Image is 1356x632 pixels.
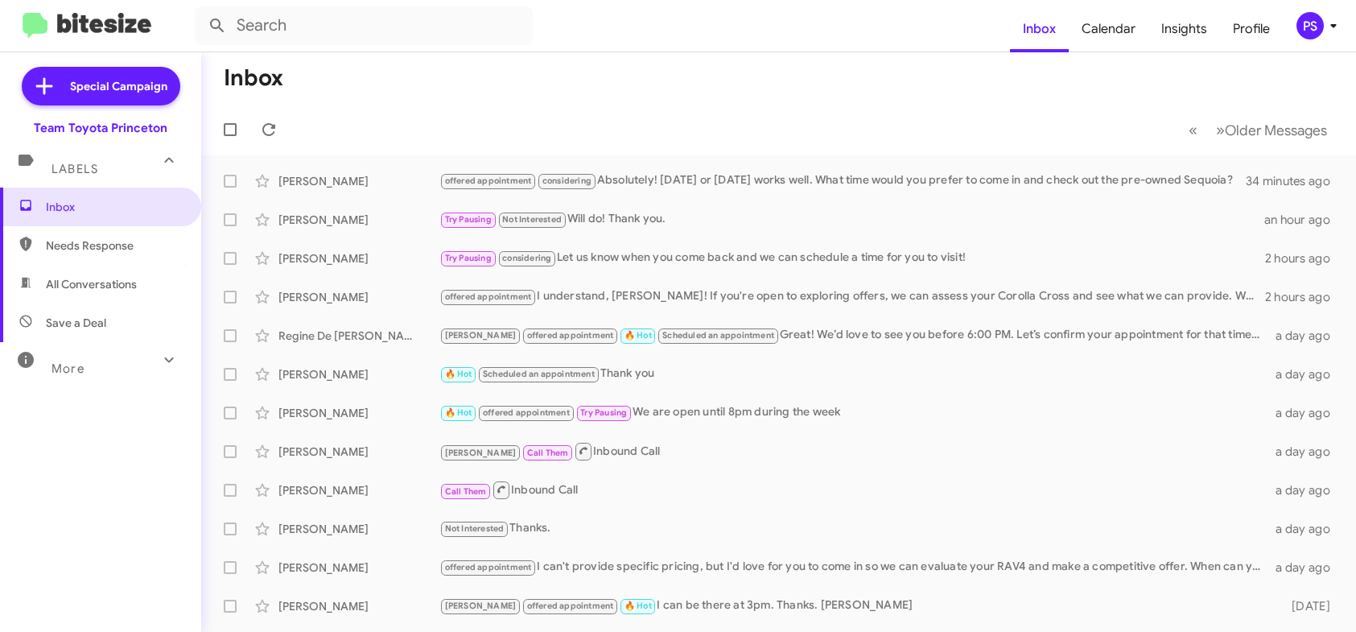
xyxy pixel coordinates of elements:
[70,78,167,94] span: Special Campaign
[1216,120,1225,140] span: »
[445,448,517,458] span: [PERSON_NAME]
[527,448,569,458] span: Call Them
[1269,328,1343,344] div: a day ago
[1296,12,1324,39] div: PS
[1010,6,1069,52] a: Inbox
[1269,366,1343,382] div: a day ago
[1269,405,1343,421] div: a day ago
[1269,521,1343,537] div: a day ago
[46,199,183,215] span: Inbox
[52,361,84,376] span: More
[445,523,505,534] span: Not Interested
[278,366,439,382] div: [PERSON_NAME]
[445,214,492,225] span: Try Pausing
[445,176,532,186] span: offered appointment
[662,330,774,341] span: Scheduled an appointment
[439,171,1247,190] div: Absolutely! [DATE] or [DATE] works well. What time would you prefer to come in and check out the ...
[439,480,1269,500] div: Inbound Call
[542,176,591,186] span: considering
[624,601,652,611] span: 🔥 Hot
[1269,560,1343,576] div: a day ago
[1220,6,1283,52] a: Profile
[445,291,532,302] span: offered appointment
[1269,482,1343,498] div: a day ago
[439,403,1269,422] div: We are open until 8pm during the week
[483,369,595,379] span: Scheduled an appointment
[1148,6,1220,52] a: Insights
[445,330,517,341] span: [PERSON_NAME]
[624,330,652,341] span: 🔥 Hot
[439,210,1264,229] div: Will do! Thank you.
[34,120,167,136] div: Team Toyota Princeton
[1180,114,1337,147] nav: Page navigation example
[22,67,180,105] a: Special Campaign
[445,407,472,418] span: 🔥 Hot
[278,328,439,344] div: Regine De [PERSON_NAME]
[483,407,570,418] span: offered appointment
[502,253,551,263] span: considering
[46,276,137,292] span: All Conversations
[278,289,439,305] div: [PERSON_NAME]
[1265,289,1343,305] div: 2 hours ago
[580,407,627,418] span: Try Pausing
[278,482,439,498] div: [PERSON_NAME]
[527,601,614,611] span: offered appointment
[502,214,562,225] span: Not Interested
[1265,250,1343,266] div: 2 hours ago
[439,249,1265,267] div: Let us know when you come back and we can schedule a time for you to visit!
[224,65,283,91] h1: Inbox
[439,326,1269,345] div: Great! We’d love to see you before 6:00 PM. Let’s confirm your appointment for that time. Looking...
[278,444,439,460] div: [PERSON_NAME]
[445,253,492,263] span: Try Pausing
[278,521,439,537] div: [PERSON_NAME]
[52,162,98,176] span: Labels
[439,558,1269,576] div: I can't provide specific pricing, but I'd love for you to come in so we can evaluate your RAV4 an...
[1269,598,1343,614] div: [DATE]
[445,486,487,497] span: Call Them
[1189,120,1197,140] span: «
[278,250,439,266] div: [PERSON_NAME]
[439,441,1269,461] div: Inbound Call
[278,560,439,576] div: [PERSON_NAME]
[439,287,1265,306] div: I understand, [PERSON_NAME]! If you're open to exploring offers, we can assess your Corolla Cross...
[445,369,472,379] span: 🔥 Hot
[439,365,1269,383] div: Thank you
[195,6,533,45] input: Search
[278,212,439,228] div: [PERSON_NAME]
[1225,122,1327,139] span: Older Messages
[445,562,532,572] span: offered appointment
[1069,6,1148,52] a: Calendar
[439,519,1269,538] div: Thanks.
[1179,114,1207,147] button: Previous
[1247,173,1343,189] div: 34 minutes ago
[1206,114,1337,147] button: Next
[278,598,439,614] div: [PERSON_NAME]
[445,601,517,611] span: [PERSON_NAME]
[278,173,439,189] div: [PERSON_NAME]
[46,315,106,331] span: Save a Deal
[1283,12,1338,39] button: PS
[1264,212,1343,228] div: an hour ago
[1269,444,1343,460] div: a day ago
[439,597,1269,615] div: I can be there at 3pm. Thanks. [PERSON_NAME]
[46,238,183,254] span: Needs Response
[278,405,439,421] div: [PERSON_NAME]
[527,330,614,341] span: offered appointment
